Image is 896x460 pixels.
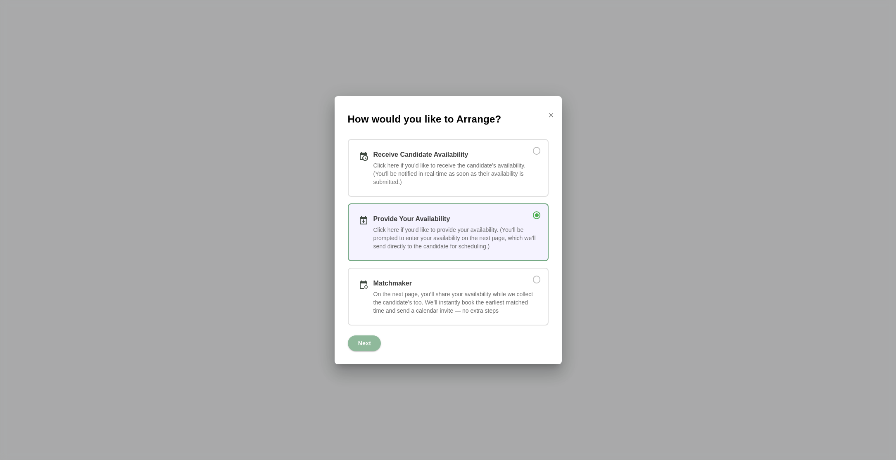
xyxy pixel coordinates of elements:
[358,335,371,351] span: Next
[373,214,521,224] div: Provide Your Availability
[348,335,381,351] button: Next
[373,226,538,250] div: Click here if you'd like to provide your availability. (You’ll be prompted to enter your availabi...
[373,278,521,288] div: Matchmaker
[373,150,538,160] div: Receive Candidate Availability
[373,290,538,315] div: On the next page, you’ll share your availability while we collect the candidate’s too. We’ll inst...
[348,113,501,126] span: How would you like to Arrange?
[373,161,538,186] div: Click here if you'd like to receive the candidate’s availability. (You'll be notified in real-tim...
